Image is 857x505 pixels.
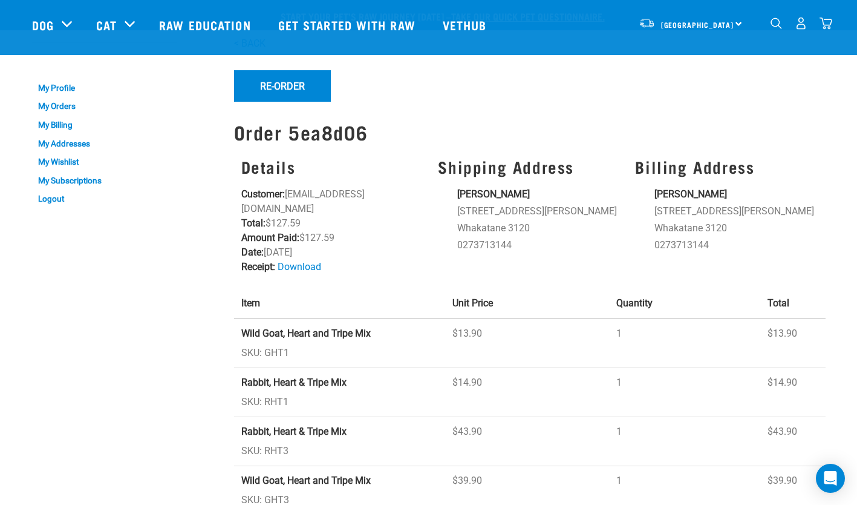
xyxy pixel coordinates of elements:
[445,417,609,466] td: $43.90
[457,188,530,200] strong: [PERSON_NAME]
[32,97,177,116] a: My Orders
[32,190,177,208] a: Logout
[32,171,177,190] a: My Subscriptions
[760,289,825,319] th: Total
[278,261,321,272] a: Download
[241,328,371,339] strong: Wild Goat, Heart and Tripe Mix
[234,121,826,143] h1: Order 5ea8d06
[639,18,655,28] img: van-moving.png
[241,426,347,437] strong: Rabbit, Heart & Tripe Mix
[816,464,845,493] div: Open Intercom Messenger
[457,238,621,252] li: 0273713144
[438,157,621,176] h3: Shipping Address
[445,289,609,319] th: Unit Price
[241,475,371,486] strong: Wild Goat, Heart and Tripe Mix
[241,377,347,388] strong: Rabbit, Heart & Tripe Mix
[760,368,825,417] td: $14.90
[445,319,609,368] td: $13.90
[661,22,734,27] span: [GEOGRAPHIC_DATA]
[32,134,177,153] a: My Addresses
[760,319,825,368] td: $13.90
[147,1,266,49] a: Raw Education
[654,204,818,219] li: [STREET_ADDRESS][PERSON_NAME]
[241,246,264,258] strong: Date:
[609,368,760,417] td: 1
[760,417,825,466] td: $43.90
[32,153,177,171] a: My Wishlist
[32,79,177,97] a: My Profile
[654,221,818,236] li: Whakatane 3120
[771,18,782,29] img: home-icon-1@2x.png
[445,368,609,417] td: $14.90
[234,70,331,102] button: Re-Order
[457,221,621,236] li: Whakatane 3120
[241,217,266,229] strong: Total:
[234,289,445,319] th: Item
[654,238,818,252] li: 0273713144
[609,417,760,466] td: 1
[241,261,275,272] strong: Receipt:
[609,319,760,368] td: 1
[795,17,807,30] img: user.png
[32,55,91,61] a: My Account
[32,16,54,34] a: Dog
[609,289,760,319] th: Quantity
[654,188,727,200] strong: [PERSON_NAME]
[234,319,445,368] td: SKU: GHT1
[234,150,431,282] div: [EMAIL_ADDRESS][DOMAIN_NAME] $127.59 $127.59 [DATE]
[96,16,117,34] a: Cat
[241,188,285,200] strong: Customer:
[234,417,445,466] td: SKU: RHT3
[457,204,621,219] li: [STREET_ADDRESS][PERSON_NAME]
[32,116,177,134] a: My Billing
[241,232,299,243] strong: Amount Paid:
[431,1,502,49] a: Vethub
[266,1,431,49] a: Get started with Raw
[234,368,445,417] td: SKU: RHT1
[241,157,424,176] h3: Details
[635,157,818,176] h3: Billing Address
[820,17,832,30] img: home-icon@2x.png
